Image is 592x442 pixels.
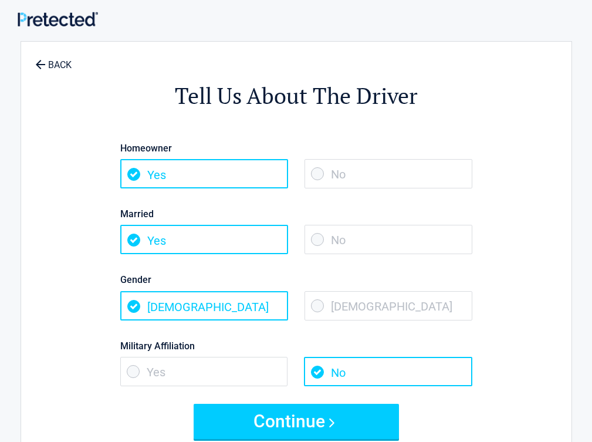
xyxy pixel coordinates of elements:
h2: Tell Us About The Driver [86,81,507,111]
label: Homeowner [120,140,472,156]
span: No [304,357,472,386]
span: Yes [120,357,288,386]
span: No [305,159,472,188]
label: Gender [120,272,472,288]
span: [DEMOGRAPHIC_DATA] [305,291,472,320]
button: Continue [194,404,399,439]
span: Yes [120,159,288,188]
span: Yes [120,225,288,254]
span: [DEMOGRAPHIC_DATA] [120,291,288,320]
span: No [305,225,472,254]
label: Military Affiliation [120,338,472,354]
label: Married [120,206,472,222]
a: BACK [33,49,74,70]
img: Main Logo [18,12,98,26]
